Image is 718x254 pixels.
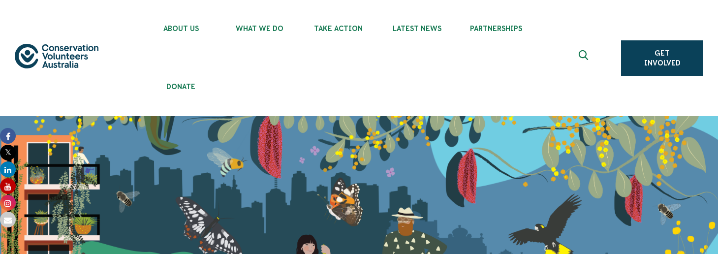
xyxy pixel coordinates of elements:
span: Latest News [378,25,457,32]
span: Donate [142,83,220,91]
span: About Us [142,25,220,32]
button: Expand search box Close search box [573,46,596,70]
a: Get Involved [621,40,703,76]
span: What We Do [220,25,299,32]
span: Take Action [299,25,378,32]
span: Partnerships [457,25,535,32]
img: logo.svg [15,44,98,68]
span: Expand search box [579,50,591,66]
